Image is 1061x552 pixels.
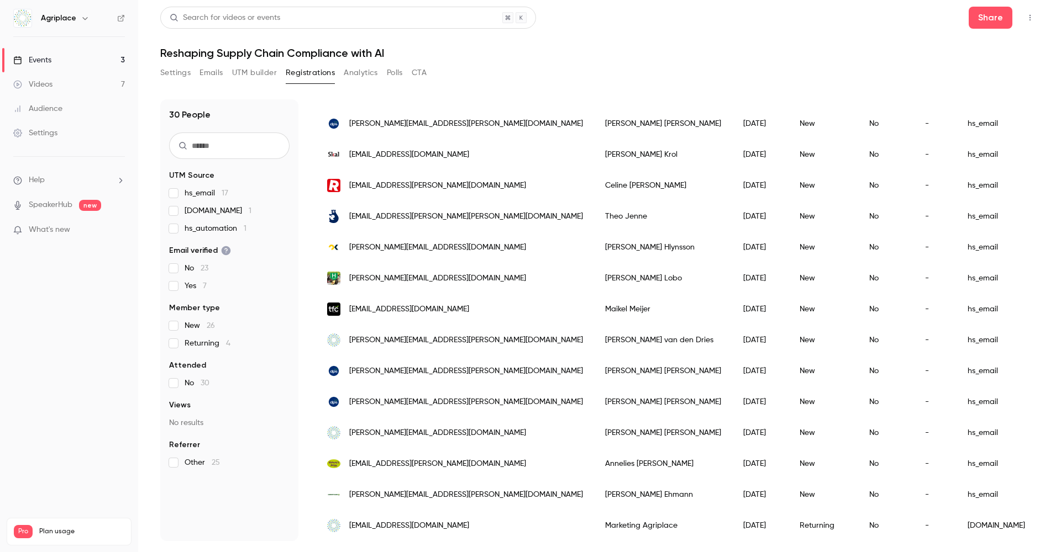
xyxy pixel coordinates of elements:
div: Annelies [PERSON_NAME] [594,448,732,479]
div: [PERSON_NAME] [PERSON_NAME] [594,417,732,448]
div: [PERSON_NAME] Lobo [594,263,732,294]
img: greenyardfresh.de [327,488,340,501]
div: New [789,479,858,510]
div: [DATE] [732,355,789,386]
div: New [789,355,858,386]
span: [PERSON_NAME][EMAIL_ADDRESS][PERSON_NAME][DOMAIN_NAME] [349,489,583,501]
div: hs_email [957,448,1036,479]
span: 30 [201,379,209,387]
div: New [789,294,858,325]
span: [EMAIL_ADDRESS][PERSON_NAME][DOMAIN_NAME] [349,458,526,470]
span: Attended [169,360,206,371]
span: new [79,200,101,211]
div: New [789,448,858,479]
div: [PERSON_NAME] Ehmann [594,479,732,510]
h6: Agriplace [41,13,76,24]
button: Share [969,7,1012,29]
div: - [914,232,957,263]
span: No [185,378,209,389]
span: [PERSON_NAME][EMAIL_ADDRESS][DOMAIN_NAME] [349,427,526,439]
div: No [858,294,914,325]
div: Videos [13,79,52,90]
div: - [914,294,957,325]
div: No [858,448,914,479]
div: hs_email [957,170,1036,201]
span: Returning [185,338,230,349]
span: [PERSON_NAME][EMAIL_ADDRESS][DOMAIN_NAME] [349,273,526,284]
div: No [858,263,914,294]
div: Search for videos or events [170,12,280,24]
span: 23 [201,264,208,272]
div: [DATE] [732,232,789,263]
div: Audience [13,103,62,114]
span: 1 [244,225,246,232]
span: [EMAIL_ADDRESS][PERSON_NAME][PERSON_NAME][DOMAIN_NAME] [349,211,583,222]
span: hs_automation [185,223,246,234]
span: 4 [226,339,230,347]
span: UTM Source [169,170,214,181]
span: [PERSON_NAME][EMAIL_ADDRESS][PERSON_NAME][DOMAIN_NAME] [349,335,583,346]
a: SpeakerHub [29,199,72,211]
div: [DATE] [732,448,789,479]
span: Other [185,457,220,468]
div: [PERSON_NAME] [PERSON_NAME] [594,108,732,139]
div: - [914,355,957,386]
div: [PERSON_NAME] [PERSON_NAME] [594,355,732,386]
div: Settings [13,128,57,139]
div: No [858,355,914,386]
button: Polls [387,64,403,82]
div: New [789,232,858,263]
iframe: Noticeable Trigger [112,225,125,235]
div: No [858,325,914,355]
span: [DOMAIN_NAME] [185,205,251,216]
div: [DATE] [732,417,789,448]
div: hs_email [957,355,1036,386]
span: 7 [203,282,207,290]
div: hs_email [957,201,1036,232]
span: Pro [14,525,33,538]
span: Referrer [169,439,200,450]
div: Returning [789,510,858,541]
div: [DATE] [732,479,789,510]
div: [PERSON_NAME] van den Dries [594,325,732,355]
div: [DATE] [732,325,789,355]
div: [DATE] [732,170,789,201]
div: New [789,325,858,355]
div: hs_email [957,294,1036,325]
div: [DATE] [732,386,789,417]
span: Email verified [169,245,231,256]
div: - [914,108,957,139]
div: No [858,201,914,232]
div: No [858,479,914,510]
div: - [914,325,957,355]
div: Marketing Agriplace [594,510,732,541]
span: Yes [185,280,207,291]
p: No results [169,417,290,428]
div: [DATE] [732,139,789,170]
button: UTM builder [232,64,277,82]
div: hs_email [957,479,1036,510]
span: [EMAIL_ADDRESS][DOMAIN_NAME] [349,304,469,315]
span: 17 [222,189,228,197]
div: No [858,417,914,448]
img: hallsbv.nl [327,272,340,285]
div: No [858,510,914,541]
img: ok.is [327,241,340,254]
img: agriplace.com [327,333,340,347]
div: - [914,510,957,541]
span: New [185,320,215,331]
div: - [914,263,957,294]
span: [PERSON_NAME][EMAIL_ADDRESS][PERSON_NAME][DOMAIN_NAME] [349,365,583,377]
h1: 30 People [169,108,211,121]
img: agriplace.com [327,426,340,439]
div: [PERSON_NAME] [PERSON_NAME] [594,386,732,417]
img: widmann-fruechte.de [327,210,340,223]
div: No [858,232,914,263]
div: - [914,139,957,170]
span: hs_email [185,188,228,199]
span: Help [29,174,45,186]
img: dpsltd.com [327,117,340,130]
img: dpsltd.com [327,364,340,378]
div: [DATE] [732,108,789,139]
span: 25 [212,459,220,466]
